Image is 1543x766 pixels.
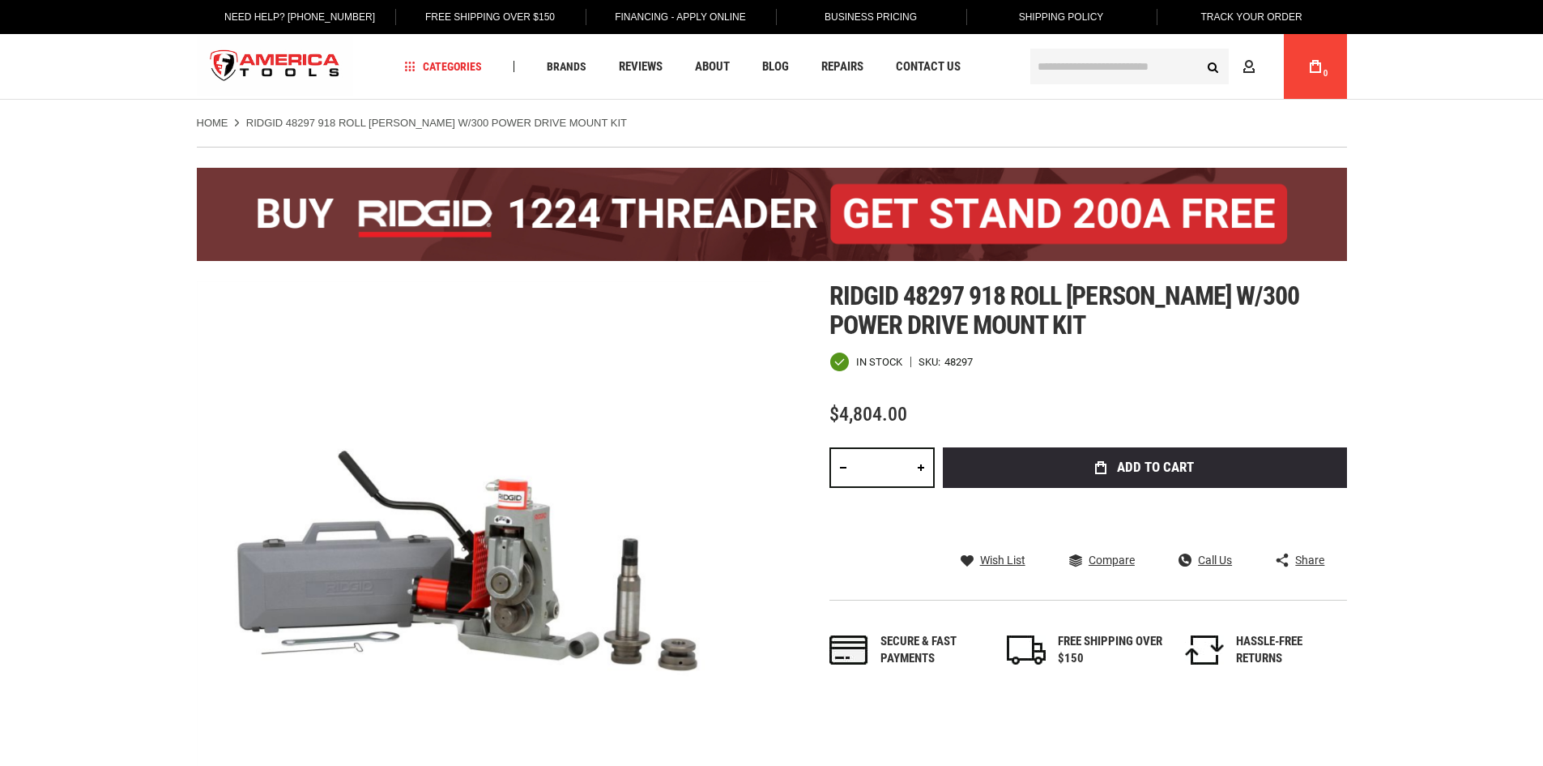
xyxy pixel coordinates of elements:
img: returns [1185,635,1224,665]
span: In stock [856,357,902,367]
a: About [688,56,737,78]
img: BOGO: Buy the RIDGID® 1224 Threader (26092), get the 92467 200A Stand FREE! [197,168,1347,261]
strong: SKU [919,357,944,367]
a: Call Us [1179,553,1232,567]
span: Wish List [980,554,1025,566]
a: Brands [539,56,594,78]
span: Compare [1089,554,1135,566]
strong: RIDGID 48297 918 ROLL [PERSON_NAME] W/300 POWER DRIVE MOUNT KIT [246,117,627,129]
span: Share [1295,554,1324,566]
a: Compare [1069,553,1135,567]
a: Reviews [612,56,670,78]
span: Ridgid 48297 918 roll [PERSON_NAME] w/300 power drive mount kit [829,280,1300,340]
button: Search [1198,51,1229,82]
span: Reviews [619,61,663,73]
div: Availability [829,352,902,372]
span: Call Us [1198,554,1232,566]
div: Secure & fast payments [880,633,986,668]
span: $4,804.00 [829,403,907,426]
img: shipping [1007,635,1046,665]
a: Home [197,116,228,131]
a: Repairs [814,56,871,78]
a: Wish List [961,553,1025,567]
button: Add to Cart [943,447,1347,488]
div: FREE SHIPPING OVER $150 [1058,633,1163,668]
span: Blog [762,61,789,73]
span: About [695,61,730,73]
a: Contact Us [889,56,968,78]
span: 0 [1323,69,1328,78]
span: Categories [404,61,482,72]
img: America Tools [197,36,354,97]
a: Blog [755,56,796,78]
span: Add to Cart [1117,460,1194,474]
div: HASSLE-FREE RETURNS [1236,633,1341,668]
div: 48297 [944,357,973,367]
span: Repairs [821,61,863,73]
span: Shipping Policy [1019,11,1104,23]
span: Brands [547,61,586,72]
span: Contact Us [896,61,961,73]
img: payments [829,635,868,665]
a: 0 [1300,34,1331,99]
a: store logo [197,36,354,97]
a: Categories [397,56,489,78]
iframe: Secure express checkout frame [940,493,1350,540]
